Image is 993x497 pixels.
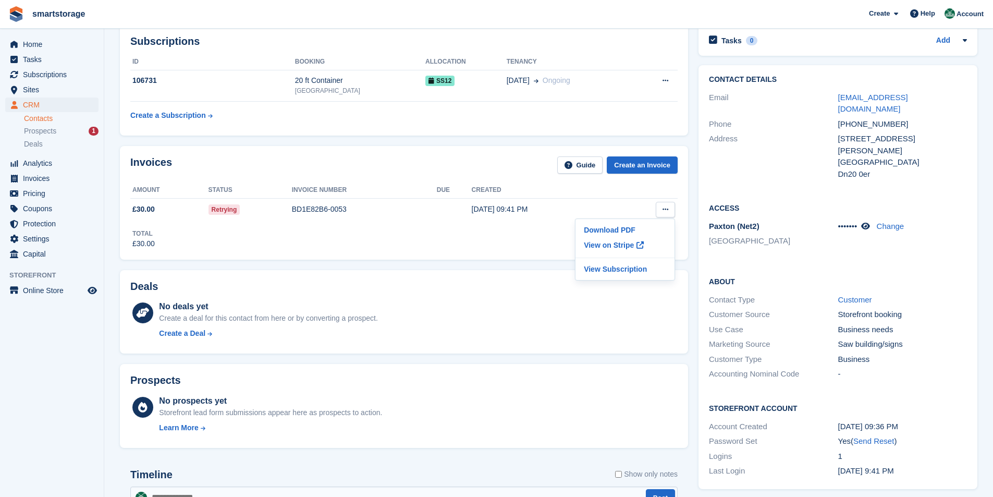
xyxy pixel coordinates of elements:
[23,283,85,298] span: Online Store
[543,76,570,84] span: Ongoing
[89,127,99,136] div: 1
[5,98,99,112] a: menu
[425,54,507,70] th: Allocation
[838,168,967,180] div: Dn20 0er
[23,171,85,186] span: Invoices
[159,422,198,433] div: Learn More
[132,229,155,238] div: Total
[709,276,967,286] h2: About
[23,37,85,52] span: Home
[936,35,950,47] a: Add
[838,145,967,157] div: [PERSON_NAME]
[709,324,838,336] div: Use Case
[23,82,85,97] span: Sites
[838,368,967,380] div: -
[709,354,838,366] div: Customer Type
[615,469,622,480] input: Show only notes
[130,54,295,70] th: ID
[295,54,425,70] th: Booking
[24,139,43,149] span: Deals
[709,403,967,413] h2: Storefront Account
[5,186,99,201] a: menu
[709,309,838,321] div: Customer Source
[130,106,213,125] a: Create a Subscription
[24,139,99,150] a: Deals
[24,126,99,137] a: Prospects 1
[86,284,99,297] a: Preview store
[5,156,99,171] a: menu
[292,182,437,199] th: Invoice number
[507,75,530,86] span: [DATE]
[838,222,857,231] span: •••••••
[709,368,838,380] div: Accounting Nominal Code
[472,204,620,215] div: [DATE] 09:41 PM
[130,281,158,293] h2: Deals
[23,216,85,231] span: Protection
[709,133,838,180] div: Address
[159,422,382,433] a: Learn More
[132,204,155,215] span: £30.00
[159,300,377,313] div: No deals yet
[709,465,838,477] div: Last Login
[24,126,56,136] span: Prospects
[709,294,838,306] div: Contact Type
[5,232,99,246] a: menu
[853,437,894,445] a: Send Reset
[5,37,99,52] a: menu
[746,36,758,45] div: 0
[615,469,678,480] label: Show only notes
[838,118,967,130] div: [PHONE_NUMBER]
[709,76,967,84] h2: Contact Details
[957,9,984,19] span: Account
[557,156,603,174] a: Guide
[130,182,209,199] th: Amount
[292,204,437,215] div: BD1E82B6-0053
[295,75,425,86] div: 20 ft Container
[838,466,894,475] time: 2025-09-05 20:41:48 UTC
[23,98,85,112] span: CRM
[709,92,838,115] div: Email
[437,182,472,199] th: Due
[5,216,99,231] a: menu
[130,156,172,174] h2: Invoices
[877,222,904,231] a: Change
[709,421,838,433] div: Account Created
[209,204,240,215] span: Retrying
[838,133,967,145] div: [STREET_ADDRESS]
[945,8,955,19] img: Peter Britcliffe
[23,201,85,216] span: Coupons
[580,262,670,276] a: View Subscription
[5,171,99,186] a: menu
[709,118,838,130] div: Phone
[838,324,967,336] div: Business needs
[9,270,104,281] span: Storefront
[130,75,295,86] div: 106731
[580,237,670,253] p: View on Stripe
[921,8,935,19] span: Help
[130,469,173,481] h2: Timeline
[838,295,872,304] a: Customer
[159,313,377,324] div: Create a deal for this contact from here or by converting a prospect.
[580,223,670,237] a: Download PDF
[607,156,678,174] a: Create an Invoice
[23,186,85,201] span: Pricing
[23,67,85,82] span: Subscriptions
[472,182,620,199] th: Created
[5,52,99,67] a: menu
[709,435,838,447] div: Password Set
[23,232,85,246] span: Settings
[23,156,85,171] span: Analytics
[5,283,99,298] a: menu
[132,238,155,249] div: £30.00
[295,86,425,95] div: [GEOGRAPHIC_DATA]
[159,328,205,339] div: Create a Deal
[838,338,967,350] div: Saw building/signs
[5,67,99,82] a: menu
[838,435,967,447] div: Yes
[23,52,85,67] span: Tasks
[159,328,377,339] a: Create a Deal
[838,421,967,433] div: [DATE] 09:36 PM
[709,338,838,350] div: Marketing Source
